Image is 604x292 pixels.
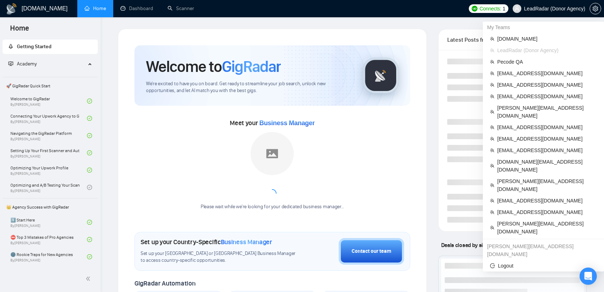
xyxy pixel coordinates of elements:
span: Latest Posts from the GigRadar Community [447,35,490,44]
a: ⛔ Top 3 Mistakes of Pro AgenciesBy[PERSON_NAME] [10,232,87,247]
span: team [490,137,494,141]
div: Contact our team [352,247,391,255]
span: check-circle [87,150,92,155]
span: [EMAIL_ADDRESS][DOMAIN_NAME] [497,69,597,77]
span: check-circle [87,220,92,225]
button: setting [590,3,601,14]
div: My Teams [483,22,604,33]
span: Connects: [480,5,501,13]
span: Business Manager [221,238,272,246]
span: team [490,110,494,114]
span: double-left [86,275,93,282]
span: [DOMAIN_NAME][EMAIL_ADDRESS][DOMAIN_NAME] [497,158,597,174]
span: Meet your [230,119,315,127]
span: Business Manager [259,119,315,127]
span: team [490,71,494,76]
span: [EMAIL_ADDRESS][DOMAIN_NAME] [497,92,597,100]
span: Academy [17,61,37,67]
span: check-circle [87,185,92,190]
span: team [490,210,494,214]
button: Contact our team [339,238,404,265]
span: team [490,199,494,203]
li: Getting Started [3,40,98,54]
span: Pecode QA [497,58,597,66]
a: 🌚 Rookie Traps for New AgenciesBy[PERSON_NAME] [10,249,87,265]
span: team [490,83,494,87]
span: check-circle [87,133,92,138]
div: Open Intercom Messenger [580,268,597,285]
span: Getting Started [17,44,51,50]
a: dashboardDashboard [120,5,153,12]
a: Connecting Your Upwork Agency to GigRadarBy[PERSON_NAME] [10,110,87,126]
span: [PERSON_NAME][EMAIL_ADDRESS][DOMAIN_NAME] [497,220,597,236]
span: team [490,148,494,152]
a: Optimizing Your Upwork ProfileBy[PERSON_NAME] [10,162,87,178]
span: Deals closed by similar GigRadar users [438,239,536,251]
span: check-circle [87,116,92,121]
span: [EMAIL_ADDRESS][DOMAIN_NAME] [497,146,597,154]
a: Welcome to GigRadarBy[PERSON_NAME] [10,93,87,109]
span: LeadRadar (Donor Agency) [497,46,597,54]
span: GigRadar Automation [134,279,195,287]
span: [EMAIL_ADDRESS][DOMAIN_NAME] [497,135,597,143]
span: [PERSON_NAME][EMAIL_ADDRESS][DOMAIN_NAME] [497,104,597,120]
span: [EMAIL_ADDRESS][DOMAIN_NAME] [497,208,597,216]
span: team [490,125,494,129]
span: loading [268,189,276,198]
a: searchScanner [168,5,194,12]
span: [EMAIL_ADDRESS][DOMAIN_NAME] [497,197,597,205]
a: setting [590,6,601,12]
span: Academy [8,61,37,67]
span: check-circle [87,254,92,259]
span: team [490,60,494,64]
span: 👑 Agency Success with GigRadar [3,200,97,214]
span: team [490,183,494,187]
span: rocket [8,44,13,49]
div: Please wait while we're looking for your dedicated business manager... [196,204,348,210]
span: check-circle [87,237,92,242]
span: logout [490,263,495,268]
a: 1️⃣ Start HereBy[PERSON_NAME] [10,214,87,230]
span: user [514,6,520,11]
span: [PERSON_NAME][EMAIL_ADDRESS][DOMAIN_NAME] [497,177,597,193]
span: Set up your [GEOGRAPHIC_DATA] or [GEOGRAPHIC_DATA] Business Manager to access country-specific op... [141,250,299,264]
span: check-circle [87,99,92,104]
a: Navigating the GigRadar PlatformBy[PERSON_NAME] [10,128,87,143]
img: upwork-logo.png [472,6,477,12]
h1: Welcome to [146,57,281,76]
span: [EMAIL_ADDRESS][DOMAIN_NAME] [497,81,597,89]
span: Home [4,23,35,38]
a: Optimizing and A/B Testing Your Scanner for Better ResultsBy[PERSON_NAME] [10,179,87,195]
span: 1 [503,5,505,13]
span: GigRadar [222,57,281,76]
span: [EMAIL_ADDRESS][DOMAIN_NAME] [497,123,597,131]
span: Logout [490,262,597,270]
img: gigradar-logo.png [363,58,399,93]
div: stefan.karaseu@gigradar.io [483,241,604,260]
h1: Set up your Country-Specific [141,238,272,246]
span: fund-projection-screen [8,61,13,66]
span: team [490,48,494,53]
a: homeHome [84,5,106,12]
span: [DOMAIN_NAME] [497,35,597,43]
span: team [490,164,494,168]
span: team [490,94,494,99]
img: logo [6,3,17,15]
span: 🚀 GigRadar Quick Start [3,79,97,93]
a: Setting Up Your First Scanner and Auto-BidderBy[PERSON_NAME] [10,145,87,161]
span: check-circle [87,168,92,173]
img: placeholder.png [251,132,294,175]
span: team [490,37,494,41]
span: team [490,225,494,230]
span: We're excited to have you on board. Get ready to streamline your job search, unlock new opportuni... [146,81,351,94]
